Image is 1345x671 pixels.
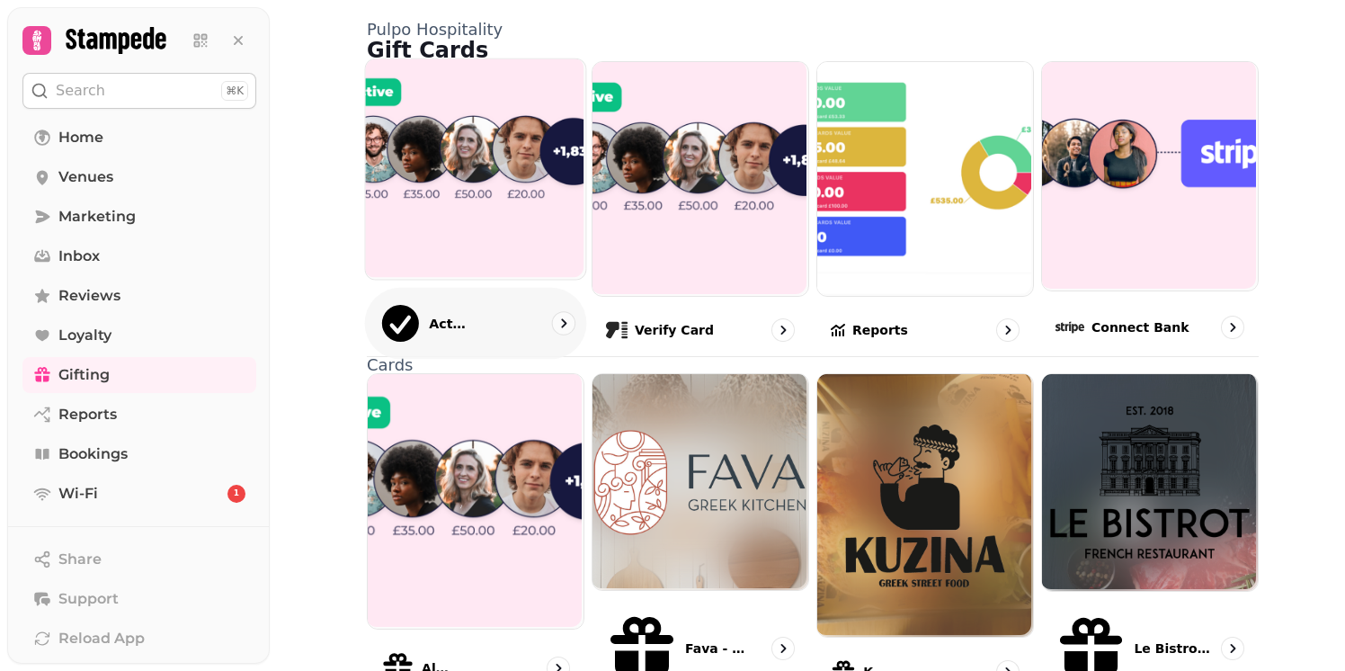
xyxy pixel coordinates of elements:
[234,488,239,500] span: 1
[22,278,256,314] a: Reviews
[1040,60,1256,289] img: Connect bank
[1042,395,1258,571] img: aHR0cHM6Ly9maWxlcy5zdGFtcGVkZS5haS9kYzU2MmU2MC02MjFkLTExZWEtYjIyNi0wMjg3MGZiYjQ2Y2EvbWVkaWEvN2U4N...
[852,321,908,339] p: Reports
[429,314,468,332] p: Activations
[366,372,582,627] img: All cards
[22,436,256,472] a: Bookings
[58,404,117,425] span: Reports
[22,621,256,657] button: Reload App
[58,549,102,570] span: Share
[1134,640,1214,658] p: Le Bistrot - Gifting Cards
[364,58,584,278] img: Activations
[221,81,248,101] div: ⌘K
[999,321,1017,339] svg: go to
[58,206,136,228] span: Marketing
[58,127,103,148] span: Home
[1041,61,1259,356] a: Connect bankConnect bank
[58,364,110,386] span: Gifting
[22,476,256,512] a: Wi-Fi1
[58,628,145,649] span: Reload App
[365,58,587,360] a: ActivationsActivations
[22,120,256,156] a: Home
[774,640,792,658] svg: go to
[58,443,128,465] span: Bookings
[815,60,1031,294] img: Reports
[591,60,806,294] img: Verify card
[367,357,1259,373] p: Cards
[555,314,573,332] svg: go to
[592,429,808,536] img: aHR0cHM6Ly9ibGFja2J4LnMzLmV1LXdlc3QtMi5hbWF6b25hd3MuY29tL2IwYjAwNDRlLTVlZTktMTFlYS05NDcyLTA2YTRkN...
[1224,318,1242,336] svg: go to
[1224,640,1242,658] svg: go to
[22,581,256,617] button: Support
[367,22,1259,38] p: Pulpo Hospitality
[58,483,98,505] span: Wi-Fi
[22,159,256,195] a: Venues
[58,325,111,346] span: Loyalty
[58,246,100,267] span: Inbox
[817,403,1033,609] img: aHR0cHM6Ly9maWxlcy5zdGFtcGVkZS5haS9kYzU2MmU2MC02MjFkLTExZWEtYjIyNi0wMjg3MGZiYjQ2Y2EvbWVkaWEvYjU5M...
[774,321,792,339] svg: go to
[22,238,256,274] a: Inbox
[685,640,753,658] p: Fava - Gifting Cards
[635,321,714,339] p: Verify card
[58,166,113,188] span: Venues
[58,588,119,610] span: Support
[56,80,105,102] p: Search
[22,357,256,393] a: Gifting
[816,61,1034,356] a: ReportsReports
[22,397,256,433] a: Reports
[22,318,256,353] a: Loyalty
[22,541,256,577] button: Share
[592,61,809,356] a: Verify cardVerify card
[22,73,256,109] button: Search⌘K
[367,40,1259,61] h1: Gift Cards
[58,285,120,307] span: Reviews
[1091,318,1189,336] p: Connect bank
[22,199,256,235] a: Marketing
